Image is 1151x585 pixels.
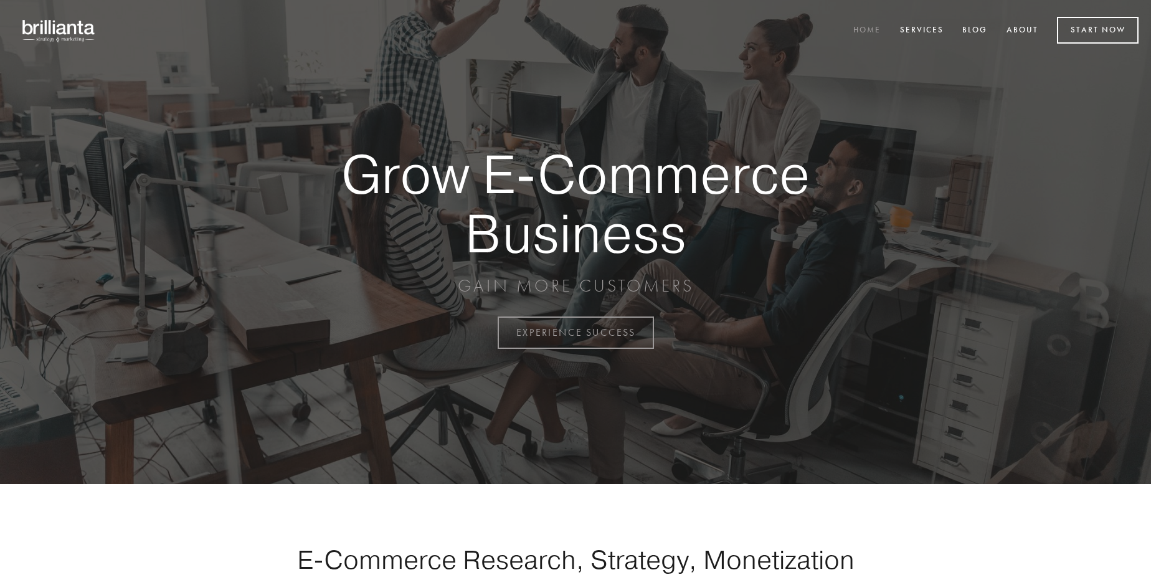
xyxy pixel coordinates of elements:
h1: E-Commerce Research, Strategy, Monetization [258,544,893,575]
a: Start Now [1057,17,1139,44]
a: Home [845,21,889,41]
a: About [998,21,1046,41]
img: brillianta - research, strategy, marketing [12,12,106,49]
a: Services [892,21,952,41]
a: Blog [954,21,995,41]
p: GAIN MORE CUSTOMERS [298,275,853,297]
a: EXPERIENCE SUCCESS [498,316,654,349]
strong: Grow E-Commerce Business [298,145,853,262]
